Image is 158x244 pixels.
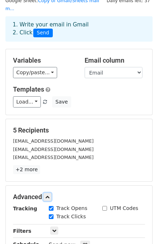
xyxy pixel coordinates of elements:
strong: Filters [13,228,31,234]
small: [EMAIL_ADDRESS][DOMAIN_NAME] [13,138,94,144]
small: [EMAIL_ADDRESS][DOMAIN_NAME] [13,147,94,152]
label: Track Opens [56,205,87,212]
h5: Advanced [13,193,145,201]
button: Save [52,96,71,108]
a: Templates [13,85,44,93]
iframe: Chat Widget [122,209,158,244]
a: Load... [13,96,41,108]
small: [EMAIL_ADDRESS][DOMAIN_NAME] [13,155,94,160]
span: Send [33,29,53,37]
label: Track Clicks [56,213,86,220]
h5: Variables [13,56,74,64]
h5: Email column [85,56,145,64]
strong: Tracking [13,206,37,211]
a: Copy/paste... [13,67,57,78]
h5: 5 Recipients [13,126,145,134]
div: 1. Write your email in Gmail 2. Click [7,21,151,37]
a: +2 more [13,165,40,174]
label: UTM Codes [110,205,138,212]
